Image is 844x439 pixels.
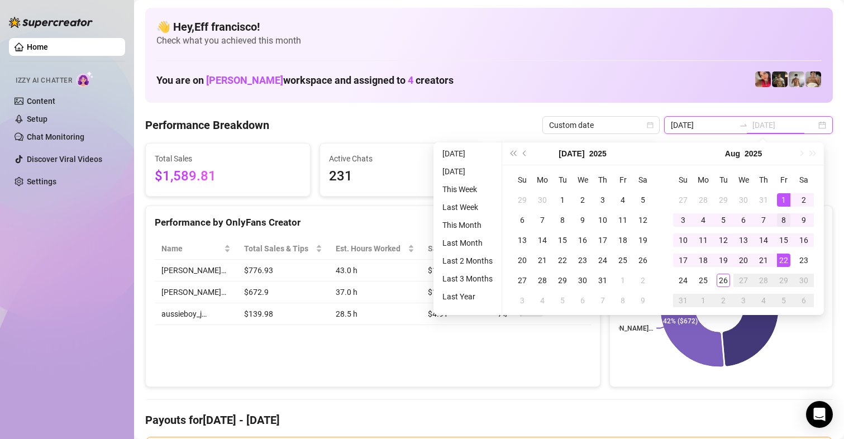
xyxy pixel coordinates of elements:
[593,290,613,311] td: 2025-08-07
[772,71,788,87] img: Tony
[576,193,589,207] div: 2
[519,142,531,165] button: Previous month (PageUp)
[754,190,774,210] td: 2025-07-31
[633,190,653,210] td: 2025-07-05
[408,74,413,86] span: 4
[693,190,713,210] td: 2025-07-28
[636,193,650,207] div: 5
[596,193,609,207] div: 3
[797,193,810,207] div: 2
[633,230,653,250] td: 2025-07-19
[145,412,833,428] h4: Payouts for [DATE] - [DATE]
[161,242,222,255] span: Name
[673,230,693,250] td: 2025-08-10
[616,294,630,307] div: 8
[512,250,532,270] td: 2025-07-20
[512,170,532,190] th: Su
[244,242,313,255] span: Total Sales & Tips
[733,270,754,290] td: 2025-08-27
[797,233,810,247] div: 16
[421,260,491,281] td: $18.07
[616,213,630,227] div: 11
[421,303,491,325] td: $4.91
[633,250,653,270] td: 2025-07-26
[155,166,301,187] span: $1,589.81
[671,119,735,131] input: Start date
[789,71,804,87] img: aussieboy_j
[737,254,750,267] div: 20
[752,119,816,131] input: End date
[693,210,713,230] td: 2025-08-04
[794,230,814,250] td: 2025-08-16
[552,270,573,290] td: 2025-07-29
[516,213,529,227] div: 6
[576,274,589,287] div: 30
[155,260,237,281] td: [PERSON_NAME]…
[613,170,633,190] th: Fr
[516,294,529,307] div: 3
[697,193,710,207] div: 28
[532,230,552,250] td: 2025-07-14
[536,193,549,207] div: 30
[713,290,733,311] td: 2025-09-02
[774,290,794,311] td: 2025-09-05
[532,210,552,230] td: 2025-07-07
[532,250,552,270] td: 2025-07-21
[438,183,497,196] li: This Week
[613,210,633,230] td: 2025-07-11
[512,190,532,210] td: 2025-06-29
[556,213,569,227] div: 8
[613,290,633,311] td: 2025-08-08
[673,270,693,290] td: 2025-08-24
[636,254,650,267] div: 26
[797,274,810,287] div: 30
[613,250,633,270] td: 2025-07-25
[329,260,421,281] td: 43.0 h
[616,233,630,247] div: 18
[697,274,710,287] div: 25
[532,190,552,210] td: 2025-06-30
[532,290,552,311] td: 2025-08-04
[16,75,72,86] span: Izzy AI Chatter
[556,294,569,307] div: 5
[806,401,833,428] div: Open Intercom Messenger
[536,233,549,247] div: 14
[438,290,497,303] li: Last Year
[552,190,573,210] td: 2025-07-01
[589,142,607,165] button: Choose a year
[757,233,770,247] div: 14
[552,210,573,230] td: 2025-07-08
[556,254,569,267] div: 22
[725,142,740,165] button: Choose a month
[329,152,475,165] span: Active Chats
[676,193,690,207] div: 27
[676,233,690,247] div: 10
[777,193,790,207] div: 1
[693,170,713,190] th: Mo
[596,233,609,247] div: 17
[673,190,693,210] td: 2025-07-27
[676,254,690,267] div: 17
[633,170,653,190] th: Sa
[596,274,609,287] div: 31
[552,250,573,270] td: 2025-07-22
[794,270,814,290] td: 2025-08-30
[673,170,693,190] th: Su
[512,210,532,230] td: 2025-07-06
[27,97,55,106] a: Content
[713,210,733,230] td: 2025-08-05
[794,290,814,311] td: 2025-09-06
[593,250,613,270] td: 2025-07-24
[757,193,770,207] div: 31
[593,190,613,210] td: 2025-07-03
[733,170,754,190] th: We
[438,201,497,214] li: Last Week
[576,294,589,307] div: 6
[737,193,750,207] div: 30
[737,213,750,227] div: 6
[797,294,810,307] div: 6
[693,230,713,250] td: 2025-08-11
[757,274,770,287] div: 28
[754,270,774,290] td: 2025-08-28
[693,290,713,311] td: 2025-09-01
